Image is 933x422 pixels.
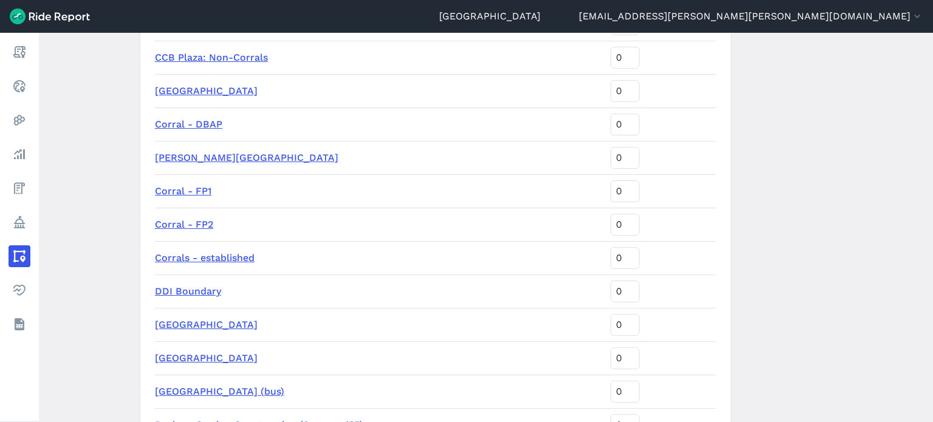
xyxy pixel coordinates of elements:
[9,75,30,97] a: Realtime
[9,109,30,131] a: Heatmaps
[9,41,30,63] a: Report
[155,118,222,130] a: Corral - DBAP
[155,285,221,297] a: DDI Boundary
[9,177,30,199] a: Fees
[155,319,258,330] a: [GEOGRAPHIC_DATA]
[579,9,923,24] button: [EMAIL_ADDRESS][PERSON_NAME][PERSON_NAME][DOMAIN_NAME]
[9,245,30,267] a: Areas
[9,211,30,233] a: Policy
[10,9,90,24] img: Ride Report
[155,152,338,163] a: [PERSON_NAME][GEOGRAPHIC_DATA]
[155,252,255,264] a: Corrals - established
[439,9,541,24] a: [GEOGRAPHIC_DATA]
[155,352,258,364] a: [GEOGRAPHIC_DATA]
[9,279,30,301] a: Health
[9,143,30,165] a: Analyze
[9,313,30,335] a: Datasets
[155,386,284,397] a: [GEOGRAPHIC_DATA] (bus)
[155,185,211,197] a: Corral - FP1
[155,219,213,230] a: Corral - FP2
[155,85,258,97] a: [GEOGRAPHIC_DATA]
[155,52,268,63] a: CCB Plaza: Non-Corrals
